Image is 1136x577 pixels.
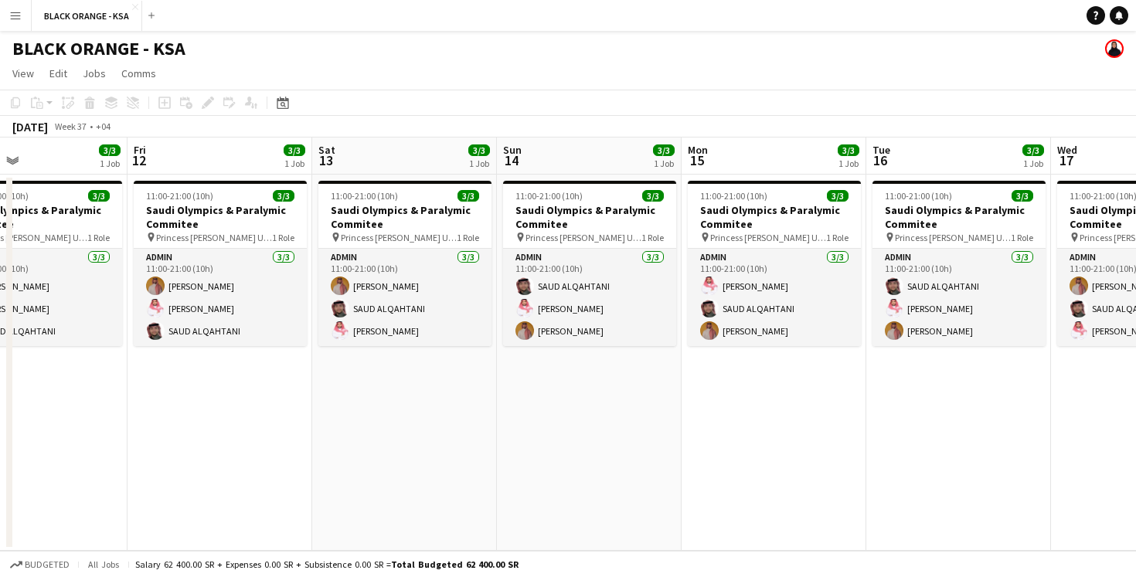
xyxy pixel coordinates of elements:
div: [DATE] [12,119,48,134]
app-user-avatar: Bashayr AlSubaie [1105,39,1124,58]
span: Jobs [83,66,106,80]
button: Budgeted [8,556,72,573]
h1: BLACK ORANGE - KSA [12,37,185,60]
button: BLACK ORANGE - KSA [32,1,142,31]
div: Salary 62 400.00 SR + Expenses 0.00 SR + Subsistence 0.00 SR = [135,558,519,570]
span: View [12,66,34,80]
span: Comms [121,66,156,80]
a: Comms [115,63,162,83]
span: Total Budgeted 62 400.00 SR [391,558,519,570]
div: +04 [96,120,111,132]
a: Jobs [77,63,112,83]
span: All jobs [85,558,122,570]
a: View [6,63,40,83]
span: Edit [49,66,67,80]
span: Week 37 [51,120,90,132]
a: Edit [43,63,73,83]
span: Budgeted [25,559,70,570]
